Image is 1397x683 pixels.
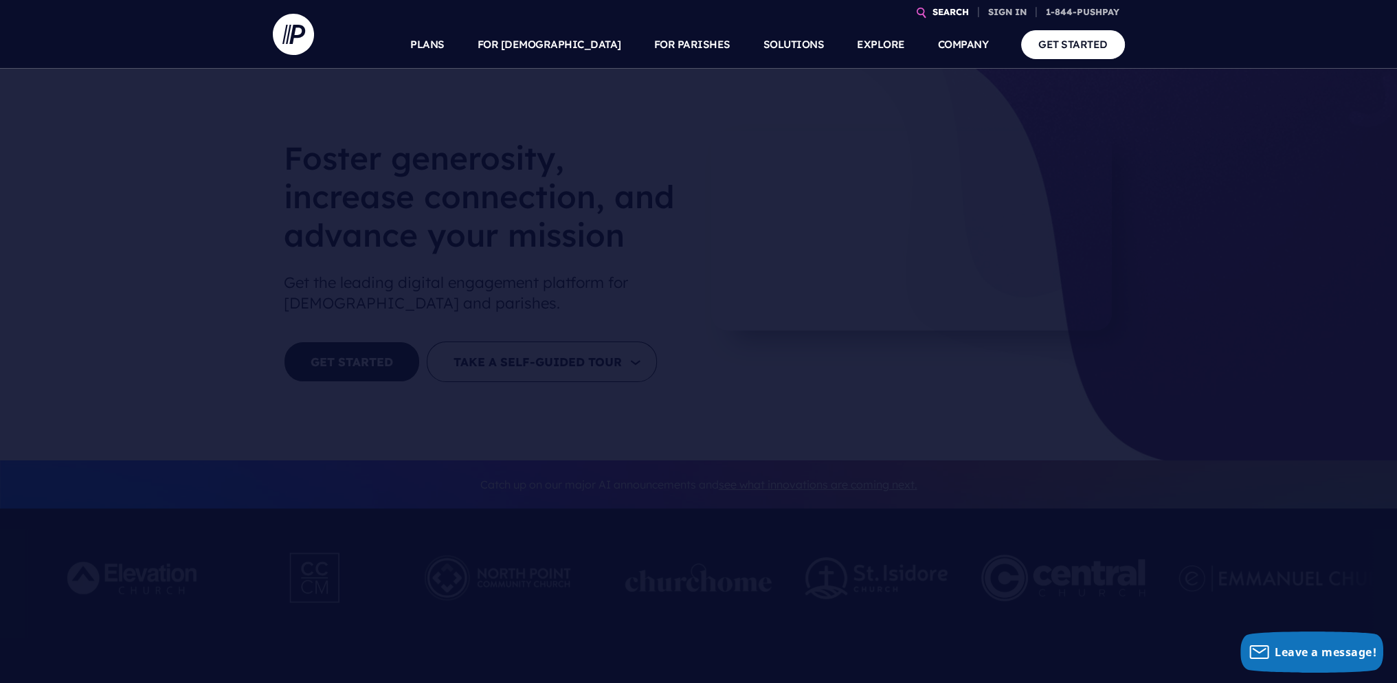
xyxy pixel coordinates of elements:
button: Leave a message! [1240,631,1383,673]
a: FOR [DEMOGRAPHIC_DATA] [478,21,621,69]
a: GET STARTED [1021,30,1125,58]
span: Leave a message! [1275,645,1376,660]
a: EXPLORE [857,21,905,69]
a: PLANS [410,21,445,69]
a: FOR PARISHES [654,21,730,69]
a: SOLUTIONS [763,21,825,69]
a: COMPANY [938,21,989,69]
